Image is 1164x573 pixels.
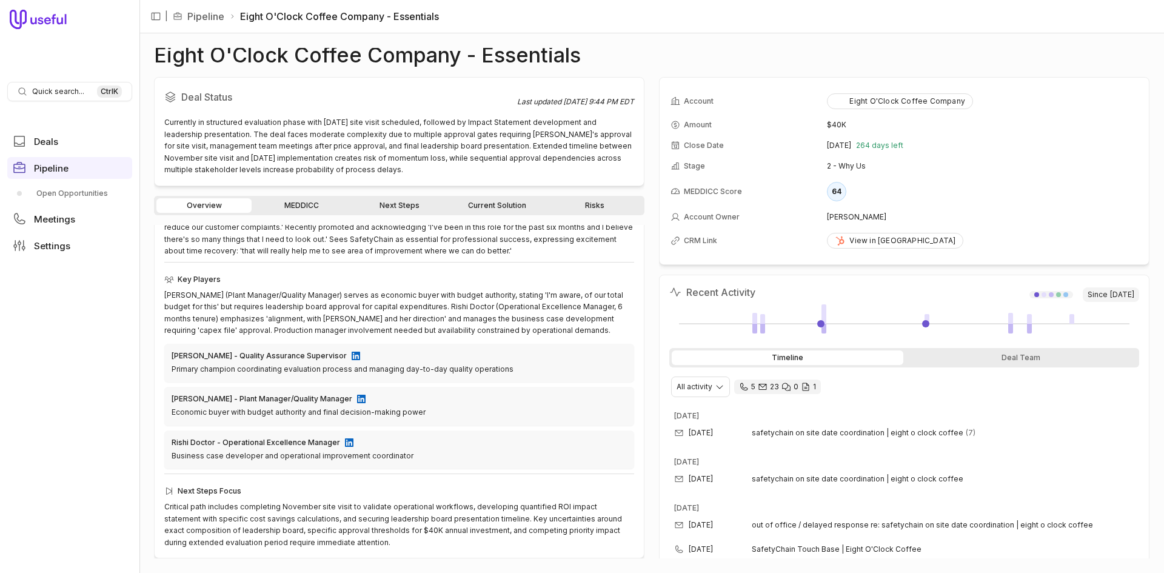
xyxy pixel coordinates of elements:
a: Risks [547,198,642,213]
time: [DATE] 9:44 PM EDT [563,97,634,106]
span: SafetyChain Touch Base | Eight O'Clock Coffee [752,545,1120,554]
span: safetychain on site date coordination | eight o clock coffee [752,428,963,438]
a: Pipeline [187,9,224,24]
div: [PERSON_NAME] - Quality Assurance Supervisor [172,351,347,361]
a: Deals [7,130,132,152]
div: Eight O'Clock Coffee Company [835,96,965,106]
li: Eight O'Clock Coffee Company - Essentials [229,9,439,24]
span: Deals [34,137,58,146]
a: Settings [7,235,132,256]
td: $40K [827,115,1138,135]
div: Economic buyer with budget authority and final decision-making power [172,406,627,418]
span: Pipeline [34,164,69,173]
div: [PERSON_NAME] is personally invested in solving quality management chaos, stating 'One of my bigg... [164,210,634,257]
a: Overview [156,198,252,213]
span: | [165,9,168,24]
div: View in [GEOGRAPHIC_DATA] [835,236,955,246]
time: [DATE] [689,520,713,530]
time: [DATE] [689,474,713,484]
div: Pipeline submenu [7,184,132,203]
a: Current Solution [449,198,544,213]
div: Business case developer and operational improvement coordinator [172,450,627,462]
div: Last updated [517,97,634,107]
a: Open Opportunities [7,184,132,203]
button: Eight O'Clock Coffee Company [827,93,973,109]
a: MEDDICC [254,198,349,213]
span: CRM Link [684,236,717,246]
span: Meetings [34,215,75,224]
div: [PERSON_NAME] (Plant Manager/Quality Manager) serves as economic buyer with budget authority, sta... [164,289,634,337]
div: Deal Team [906,350,1137,365]
div: Currently in structured evaluation phase with [DATE] site visit scheduled, followed by Impact Sta... [164,116,634,176]
time: [DATE] [674,411,699,420]
img: LinkedIn [357,395,366,403]
span: Account Owner [684,212,740,222]
a: View in [GEOGRAPHIC_DATA] [827,233,963,249]
span: safetychain on site date coordination | eight o clock coffee [752,474,963,484]
div: Key Players [164,272,634,287]
span: Close Date [684,141,724,150]
td: [PERSON_NAME] [827,207,1138,227]
a: Meetings [7,208,132,230]
span: Since [1083,287,1139,302]
time: [DATE] [674,503,699,512]
a: Next Steps [352,198,447,213]
time: [DATE] [689,545,713,554]
span: Account [684,96,714,106]
span: out of office / delayed response re: safetychain on site date coordination | eight o clock coffee [752,520,1093,530]
span: MEDDICC Score [684,187,742,196]
span: Stage [684,161,705,171]
span: Quick search... [32,87,84,96]
div: Timeline [672,350,903,365]
div: Primary champion coordinating evaluation process and managing day-to-day quality operations [172,363,627,375]
time: [DATE] [827,141,851,150]
button: Collapse sidebar [147,7,165,25]
div: 5 calls and 23 email threads [734,380,821,394]
div: Rishi Doctor - Operational Excellence Manager [172,438,340,447]
time: [DATE] [1110,290,1134,300]
div: Critical path includes completing November site visit to validate operational workflows, developi... [164,501,634,548]
div: [PERSON_NAME] - Plant Manager/Quality Manager [172,394,352,404]
time: [DATE] [689,428,713,438]
span: Settings [34,241,70,250]
div: Next Steps Focus [164,484,634,498]
div: 64 [827,182,846,201]
h2: Deal Status [164,87,517,107]
h1: Eight O'Clock Coffee Company - Essentials [154,48,581,62]
td: 2 - Why Us [827,156,1138,176]
span: 7 emails in thread [966,428,975,438]
img: LinkedIn [345,438,353,447]
span: 264 days left [856,141,903,150]
h2: Recent Activity [669,285,755,300]
kbd: Ctrl K [97,85,122,98]
a: Pipeline [7,157,132,179]
time: [DATE] [674,457,699,466]
img: LinkedIn [352,352,360,360]
span: Amount [684,120,712,130]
